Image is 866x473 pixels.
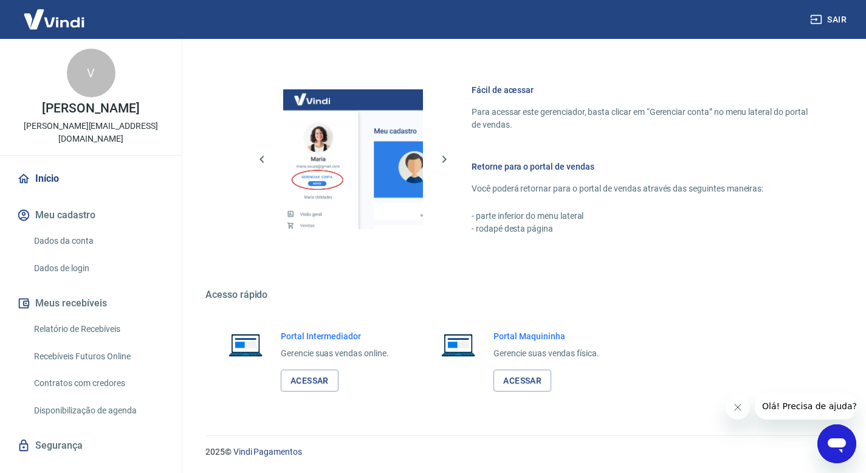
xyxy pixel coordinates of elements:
[808,9,851,31] button: Sair
[281,370,338,392] a: Acessar
[15,1,94,38] img: Vindi
[15,165,167,192] a: Início
[29,398,167,423] a: Disponibilização de agenda
[472,84,808,96] h6: Fácil de acessar
[42,102,139,115] p: [PERSON_NAME]
[29,371,167,396] a: Contratos com credores
[15,290,167,317] button: Meus recebíveis
[281,330,389,342] h6: Portal Intermediador
[205,289,837,301] h5: Acesso rápido
[67,49,115,97] div: V
[493,347,599,360] p: Gerencie suas vendas física.
[493,370,551,392] a: Acessar
[233,447,302,457] a: Vindi Pagamentos
[472,106,808,131] p: Para acessar este gerenciador, basta clicar em “Gerenciar conta” no menu lateral do portal de ven...
[283,89,423,229] img: Imagem da dashboard mostrando o botão de gerenciar conta na sidebar no lado esquerdo
[755,393,856,419] iframe: Mensagem da empresa
[10,120,172,145] p: [PERSON_NAME][EMAIL_ADDRESS][DOMAIN_NAME]
[29,229,167,254] a: Dados da conta
[472,161,808,173] h6: Retorne para o portal de vendas
[281,347,389,360] p: Gerencie suas vendas online.
[726,395,750,419] iframe: Fechar mensagem
[493,330,599,342] h6: Portal Maquininha
[205,446,837,458] p: 2025 ©
[220,330,271,359] img: Imagem de um notebook aberto
[29,344,167,369] a: Recebíveis Futuros Online
[817,424,856,463] iframe: Botão para abrir a janela de mensagens
[15,432,167,459] a: Segurança
[433,330,484,359] img: Imagem de um notebook aberto
[15,202,167,229] button: Meu cadastro
[472,223,808,235] p: - rodapé desta página
[29,256,167,281] a: Dados de login
[7,9,102,18] span: Olá! Precisa de ajuda?
[472,210,808,223] p: - parte inferior do menu lateral
[29,317,167,342] a: Relatório de Recebíveis
[472,182,808,195] p: Você poderá retornar para o portal de vendas através das seguintes maneiras:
